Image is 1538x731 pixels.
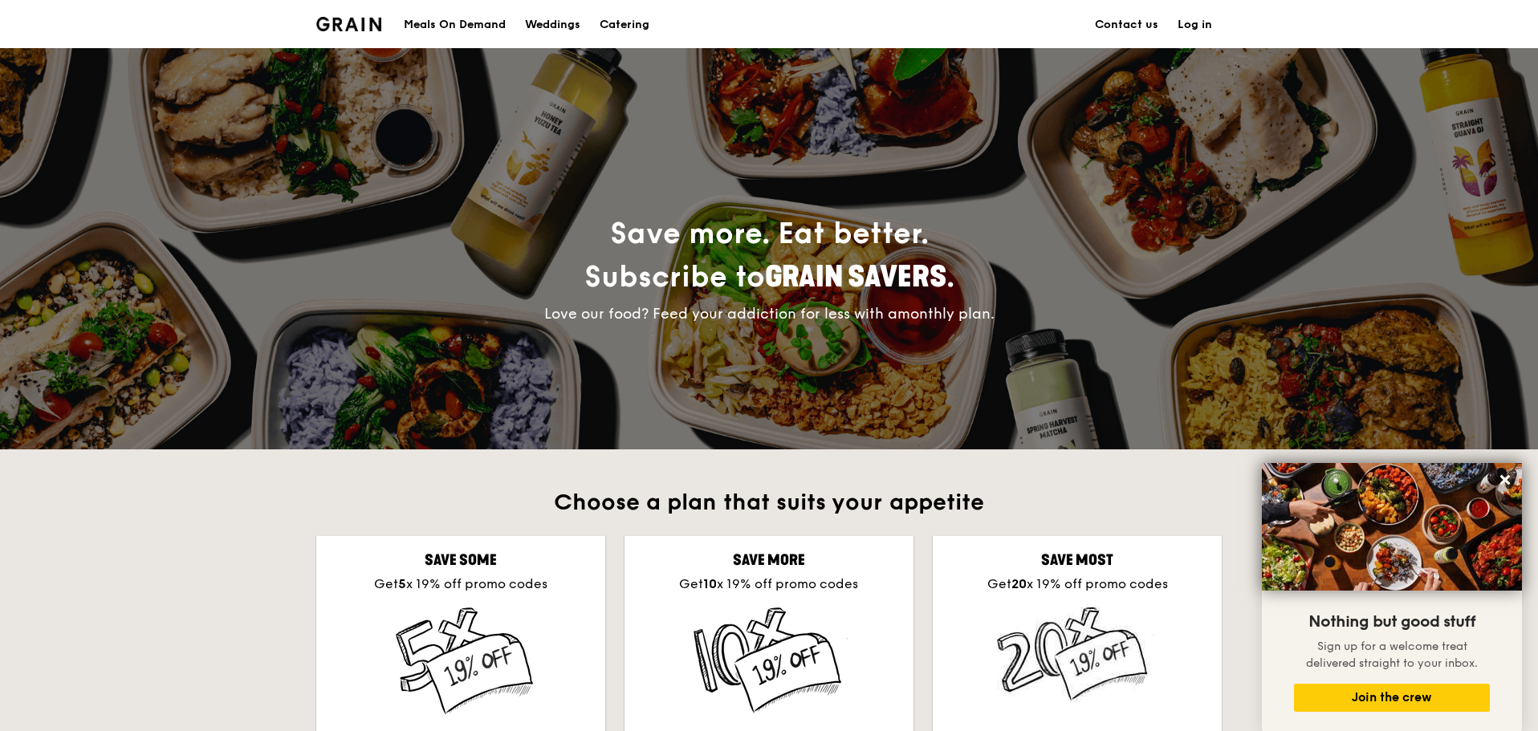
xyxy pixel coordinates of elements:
span: Subscribe to . [584,260,954,294]
img: Save 10 Times [690,607,848,714]
a: Contact us [1085,1,1168,49]
div: Get x 19% off promo codes [637,575,901,594]
button: Join the crew [1294,684,1490,712]
div: Get x 19% off promo codes [329,575,592,594]
div: Weddings [525,1,580,49]
div: Save some [329,549,592,571]
div: Get x 19% off promo codes [946,575,1209,594]
a: Log in [1168,1,1222,49]
span: Save more. Eat better. [584,217,954,294]
a: Catering [590,1,659,49]
strong: 10 [703,576,717,591]
div: Catering [600,1,649,49]
img: Grain [316,17,381,31]
div: Save more [637,549,901,571]
span: Sign up for a welcome treat delivered straight to your inbox. [1306,640,1478,670]
span: Grain Savers [765,260,946,294]
img: Save 5 times [381,607,539,716]
button: Close [1492,467,1518,493]
strong: 5 [398,576,406,591]
img: Save 20 Times [997,607,1158,702]
span: Choose a plan that suits your appetite [554,489,984,516]
a: Weddings [515,1,590,49]
span: Nothing but good stuff [1308,612,1475,632]
span: Love our food? Feed your addiction for less with a [544,305,995,323]
img: DSC07876-Edit02-Large.jpeg [1262,463,1522,591]
strong: 20 [1011,576,1027,591]
div: Save most [946,549,1209,571]
span: monthly plan. [897,305,995,323]
div: Meals On Demand [404,1,506,49]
